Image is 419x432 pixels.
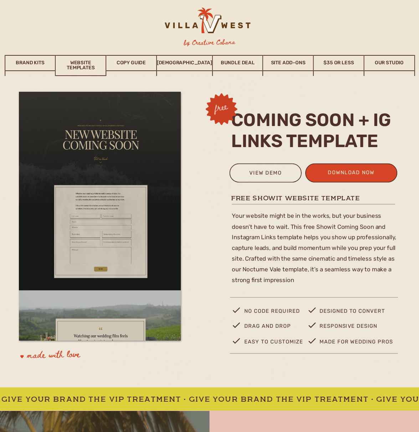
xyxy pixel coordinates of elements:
a: Website Templates [56,55,106,76]
a: $35 or Less [314,55,364,71]
a: Copy Guide [106,55,156,71]
p: drag and drop [244,321,298,334]
h3: free [206,99,236,118]
a: Bundle Deal [213,55,262,71]
h3: by Creative Cabana [178,37,241,48]
a: view demo [234,168,297,180]
a: Site Add-Ons [263,55,313,71]
h1: free showit website template [231,194,397,202]
a: [DEMOGRAPHIC_DATA] [157,55,212,71]
p: Your website might be in the works, but your business doesn’t have to wait. This free Showit Comi... [232,210,398,290]
a: download now [317,168,385,179]
h2: coming soon + ig links template [231,109,400,151]
p: Responsive design [320,321,382,334]
p: easy to customize [244,337,306,351]
p: made with love [27,348,127,364]
p: made for wedding pros [320,337,413,351]
a: Brand Kits [5,55,55,71]
p: no code required [244,306,307,320]
a: Our Studio [364,55,414,71]
p: designed to convert [320,306,398,320]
